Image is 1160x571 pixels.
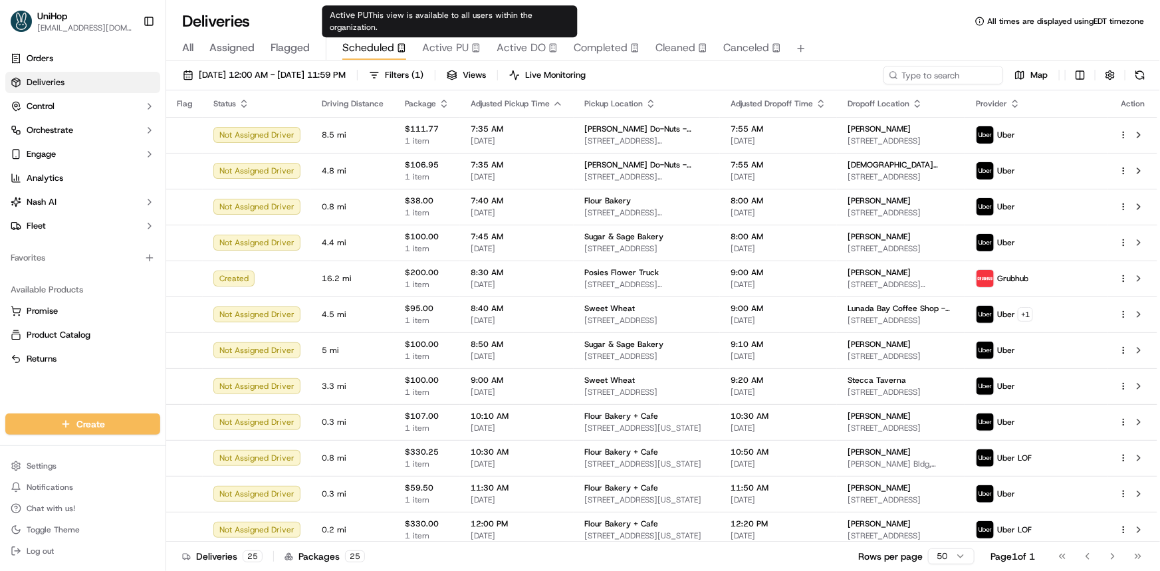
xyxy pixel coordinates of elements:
span: Posies Flower Truck [584,267,659,278]
span: [STREET_ADDRESS][US_STATE] [584,423,709,433]
a: 💻API Documentation [107,292,219,316]
span: [STREET_ADDRESS][PERSON_NAME] [584,279,709,290]
button: See all [206,170,242,186]
span: [DATE] [731,459,826,469]
span: [DATE] [731,207,826,218]
span: Orders [27,53,53,64]
span: Provider [976,98,1007,109]
span: Stecca Taverna [848,375,906,386]
a: 📗Knowledge Base [8,292,107,316]
span: Flour Bakery + Cafe [584,518,658,529]
span: Sugar & Sage Bakery [584,231,663,242]
span: 11:50 AM [731,483,826,493]
span: Adjusted Pickup Time [471,98,550,109]
span: Driving Distance [322,98,384,109]
span: 1 item [405,423,449,433]
span: Engage [27,148,56,160]
span: 4.4 mi [322,237,384,248]
span: 8:00 AM [731,195,826,206]
button: +1 [1018,307,1033,322]
span: [STREET_ADDRESS] [584,243,709,254]
span: 12:00 PM [471,518,563,529]
span: API Documentation [126,297,213,310]
span: [STREET_ADDRESS] [848,207,955,218]
span: Flour Bakery + Cafe [584,447,658,457]
button: UniHop [37,9,67,23]
span: 7:55 AM [731,160,826,170]
span: [DATE] [471,351,563,362]
span: 8:50 AM [471,339,563,350]
span: [DATE] [731,495,826,505]
span: 7:45 AM [471,231,563,242]
span: Scheduled [342,40,394,56]
img: uber-new-logo.jpeg [977,413,994,431]
span: [DATE] [471,279,563,290]
span: [PERSON_NAME] [848,411,911,421]
span: [DATE] [471,315,563,326]
span: Flag [177,98,192,109]
span: 1 item [405,387,449,398]
span: 8:30 AM [471,267,563,278]
img: uber-new-logo.jpeg [977,306,994,323]
span: • [110,206,115,217]
span: Lunada Bay Coffee Shop - [PERSON_NAME] [848,303,955,314]
span: [STREET_ADDRESS][US_STATE] [584,495,709,505]
a: Orders [5,48,160,69]
h1: Deliveries [182,11,250,32]
span: Flour Bakery + Cafe [584,483,658,493]
span: Flour Bakery [584,195,631,206]
p: Rows per page [858,550,923,563]
span: All times are displayed using EDT timezone [987,16,1144,27]
div: Favorites [5,247,160,269]
span: Deliveries [27,76,64,88]
span: Uber LOF [997,524,1032,535]
span: $100.00 [405,339,449,350]
span: 9:00 AM [731,303,826,314]
span: [STREET_ADDRESS] [848,495,955,505]
span: 1 item [405,279,449,290]
span: [STREET_ADDRESS] [584,315,709,326]
a: Promise [11,305,155,317]
span: $330.25 [405,447,449,457]
span: [DATE] [152,242,179,253]
button: Log out [5,542,160,560]
div: Active PU [322,5,578,37]
span: Toggle Theme [27,524,80,535]
span: [DATE] [471,495,563,505]
span: [DATE] [731,136,826,146]
span: 8:40 AM [471,303,563,314]
div: 25 [345,550,365,562]
img: 1736555255976-a54dd68f-1ca7-489b-9aae-adbdc363a1c4 [27,243,37,253]
span: [DATE] [471,387,563,398]
span: Map [1030,69,1048,81]
img: uber-new-logo.jpeg [977,485,994,503]
button: Engage [5,144,160,165]
span: Create [76,417,105,431]
span: [DATE] [731,530,826,541]
span: 4.5 mi [322,309,384,320]
span: 7:55 AM [731,124,826,134]
span: [DATE] [471,207,563,218]
span: Assigned [209,40,255,56]
img: Wisdom Oko [13,229,35,255]
span: Pickup Location [584,98,643,109]
span: [DATE] [731,171,826,182]
span: [PERSON_NAME] Bldg, [STREET_ADDRESS] [848,459,955,469]
span: 1 item [405,351,449,362]
span: [STREET_ADDRESS] [584,387,709,398]
span: 11:30 AM [471,483,563,493]
span: Sweet Wheat [584,375,635,386]
button: Map [1008,66,1054,84]
span: Canceled [723,40,769,56]
span: Fleet [27,220,46,232]
div: Page 1 of 1 [990,550,1035,563]
span: [DATE] [731,279,826,290]
img: uber-new-logo.jpeg [977,521,994,538]
span: Filters [385,69,423,81]
button: [EMAIL_ADDRESS][DOMAIN_NAME] [37,23,132,33]
span: Analytics [27,172,63,184]
span: $111.77 [405,124,449,134]
span: [STREET_ADDRESS] [848,243,955,254]
span: 9:20 AM [731,375,826,386]
span: 0.3 mi [322,417,384,427]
